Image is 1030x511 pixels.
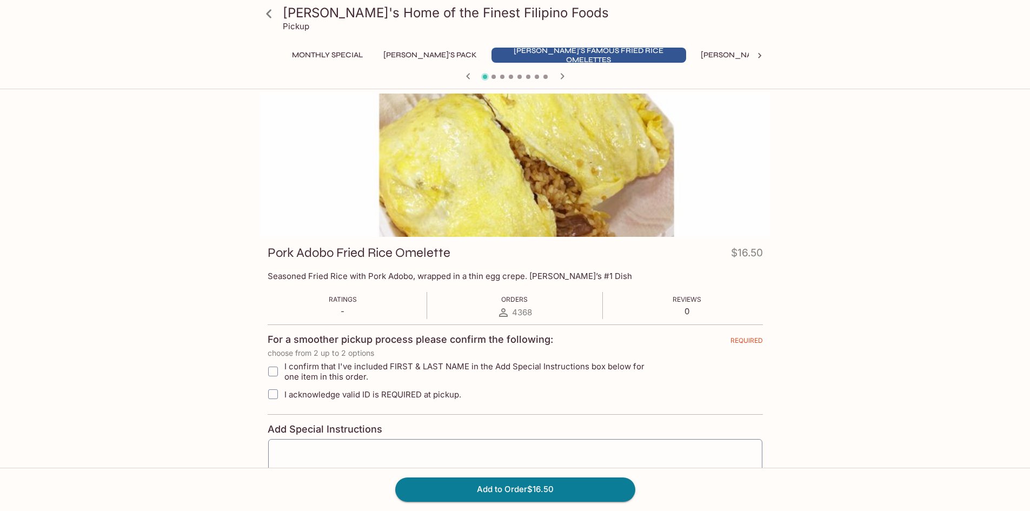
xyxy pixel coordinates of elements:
[268,423,763,435] h4: Add Special Instructions
[673,306,701,316] p: 0
[329,306,357,316] p: -
[501,295,528,303] span: Orders
[730,336,763,349] span: REQUIRED
[284,361,659,382] span: I confirm that I've included FIRST & LAST NAME in the Add Special Instructions box below for one ...
[283,21,309,31] p: Pickup
[268,271,763,281] p: Seasoned Fried Rice with Pork Adobo, wrapped in a thin egg crepe. [PERSON_NAME]’s #1 Dish
[286,48,369,63] button: Monthly Special
[329,295,357,303] span: Ratings
[268,244,450,261] h3: Pork Adobo Fried Rice Omelette
[268,349,763,357] p: choose from 2 up to 2 options
[731,244,763,266] h4: $16.50
[260,94,770,237] div: Pork Adobo Fried Rice Omelette
[284,389,461,400] span: I acknowledge valid ID is REQUIRED at pickup.
[283,4,766,21] h3: [PERSON_NAME]'s Home of the Finest Filipino Foods
[377,48,483,63] button: [PERSON_NAME]'s Pack
[491,48,686,63] button: [PERSON_NAME]'s Famous Fried Rice Omelettes
[695,48,833,63] button: [PERSON_NAME]'s Mixed Plates
[673,295,701,303] span: Reviews
[268,334,553,346] h4: For a smoother pickup process please confirm the following:
[395,477,635,501] button: Add to Order$16.50
[512,307,532,317] span: 4368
